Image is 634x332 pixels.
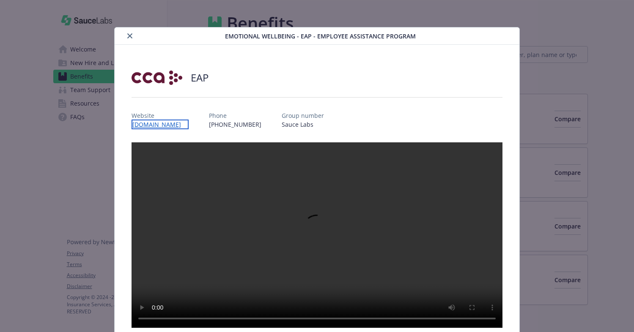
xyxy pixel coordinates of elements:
p: Website [132,111,189,120]
h2: EAP [191,71,209,85]
p: Group number [282,111,324,120]
button: close [125,31,135,41]
span: Emotional Wellbeing - EAP - Employee Assistance Program [225,32,416,41]
img: Corporate Counseling Associates, Inc (CCA) [132,65,182,90]
p: [PHONE_NUMBER] [209,120,261,129]
p: Sauce Labs [282,120,324,129]
a: [DOMAIN_NAME] [132,120,189,129]
p: Phone [209,111,261,120]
